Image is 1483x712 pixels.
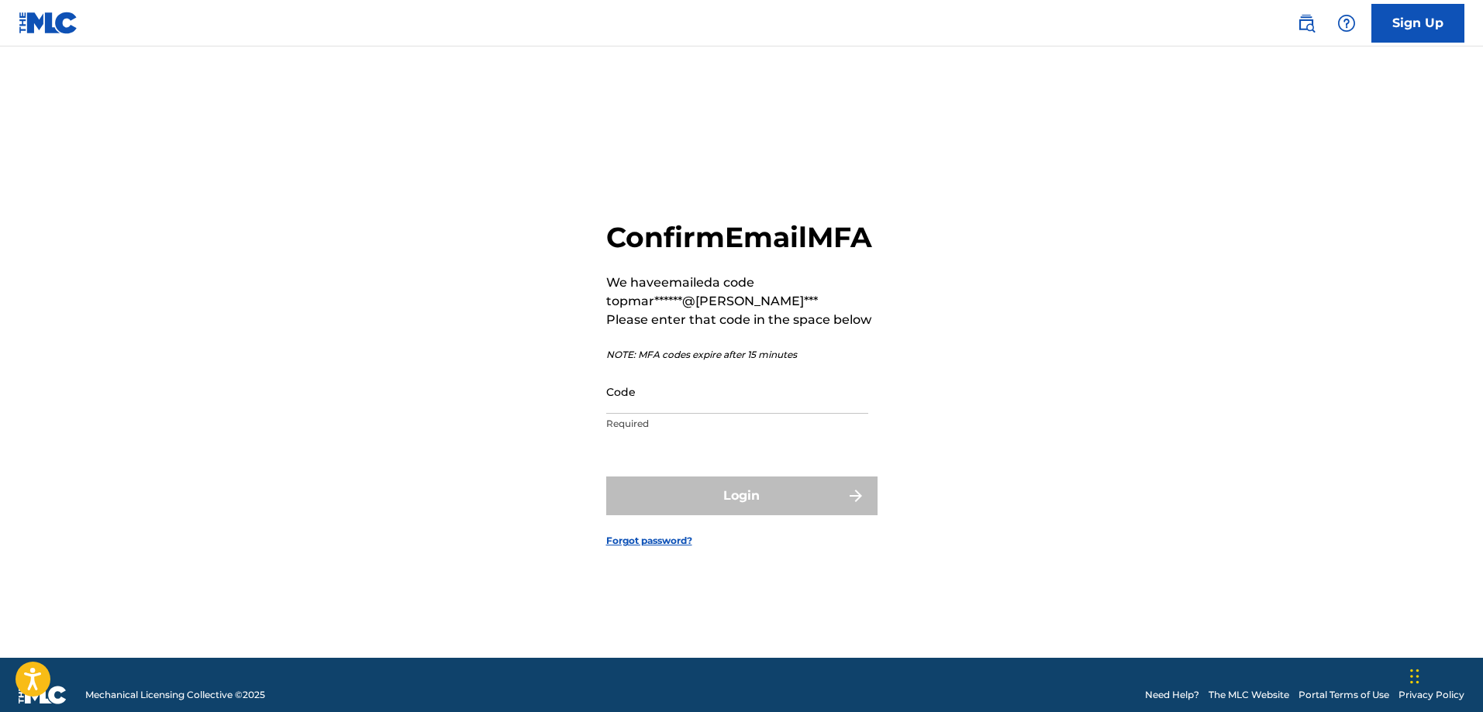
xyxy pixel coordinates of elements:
[85,688,265,702] span: Mechanical Licensing Collective © 2025
[606,311,878,329] p: Please enter that code in the space below
[606,273,878,311] p: We have emailed a code to pmar******@[PERSON_NAME]***
[1298,688,1389,702] a: Portal Terms of Use
[1291,8,1322,39] a: Public Search
[1371,4,1464,43] a: Sign Up
[606,534,692,548] a: Forgot password?
[1410,653,1419,700] div: Ziehen
[606,417,868,431] p: Required
[1405,638,1483,712] div: Chat-Widget
[19,12,78,34] img: MLC Logo
[606,348,878,362] p: NOTE: MFA codes expire after 15 minutes
[1297,14,1316,33] img: search
[606,220,878,255] h2: Confirm Email MFA
[1337,14,1356,33] img: help
[1405,638,1483,712] iframe: Chat Widget
[1209,688,1289,702] a: The MLC Website
[1399,688,1464,702] a: Privacy Policy
[19,686,67,704] img: logo
[1145,688,1199,702] a: Need Help?
[1331,8,1362,39] div: Help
